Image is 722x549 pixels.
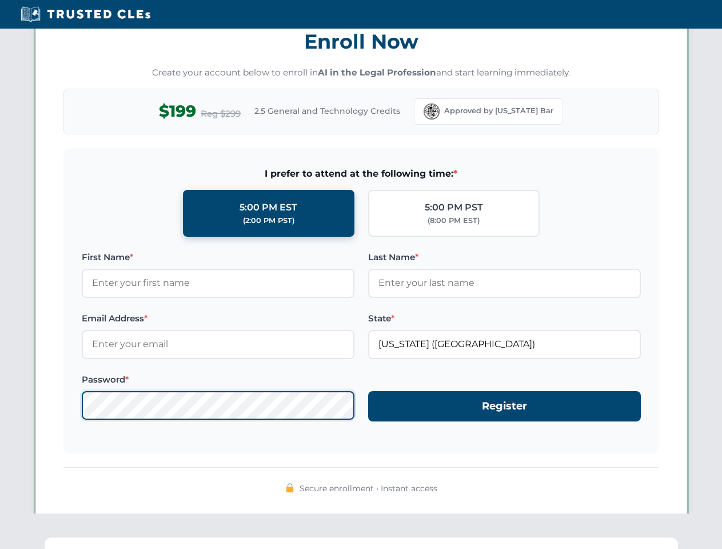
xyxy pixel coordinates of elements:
[82,269,354,297] input: Enter your first name
[285,483,294,492] img: 🔒
[368,330,641,359] input: Florida (FL)
[368,269,641,297] input: Enter your last name
[368,250,641,264] label: Last Name
[63,23,659,59] h3: Enroll Now
[428,215,480,226] div: (8:00 PM EST)
[82,330,354,359] input: Enter your email
[82,166,641,181] span: I prefer to attend at the following time:
[201,107,241,121] span: Reg $299
[82,373,354,387] label: Password
[17,6,154,23] img: Trusted CLEs
[243,215,294,226] div: (2:00 PM PST)
[368,391,641,421] button: Register
[254,105,400,117] span: 2.5 General and Technology Credits
[424,104,440,120] img: Florida Bar
[82,312,354,325] label: Email Address
[240,200,297,215] div: 5:00 PM EST
[425,200,483,215] div: 5:00 PM PST
[63,66,659,79] p: Create your account below to enroll in and start learning immediately.
[318,67,436,78] strong: AI in the Legal Profession
[368,312,641,325] label: State
[300,482,437,495] span: Secure enrollment • Instant access
[159,98,196,124] span: $199
[82,250,354,264] label: First Name
[444,105,553,117] span: Approved by [US_STATE] Bar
